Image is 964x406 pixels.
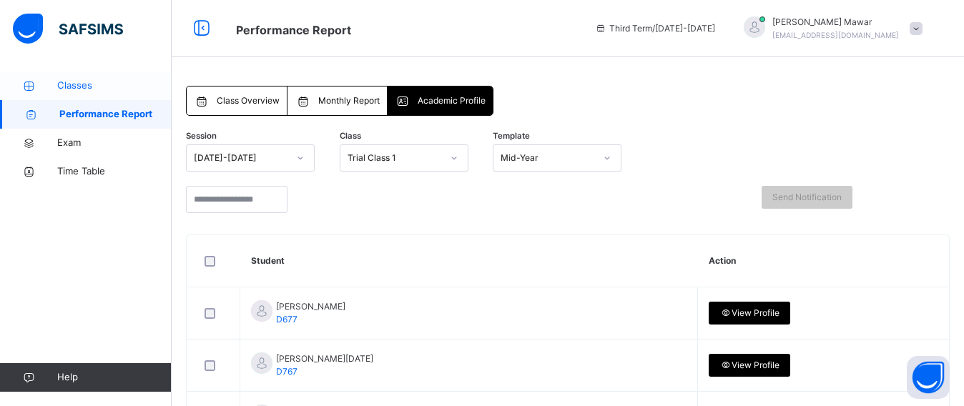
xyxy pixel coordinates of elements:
span: [PERSON_NAME] Mawar [772,16,899,29]
span: Classes [57,79,172,93]
span: [EMAIL_ADDRESS][DOMAIN_NAME] [772,31,899,39]
span: Academic Profile [418,94,486,107]
span: Template [493,130,530,142]
span: D767 [276,366,297,377]
span: Broadsheet [236,23,351,37]
span: Time Table [57,164,172,179]
span: [PERSON_NAME][DATE] [276,352,373,378]
span: Exam [57,136,172,150]
span: Class Overview [217,94,280,107]
span: D677 [276,314,297,325]
span: Class [340,130,361,142]
div: Mid-Year [501,152,595,164]
span: Session [186,130,217,142]
div: Trial Class 1 [348,152,442,164]
div: [DATE]-[DATE] [194,152,288,164]
span: View Profile [719,359,779,372]
div: Hafiz AbdullahMawar [729,16,930,41]
span: [PERSON_NAME] [276,300,345,326]
span: Help [57,370,171,385]
img: safsims [13,14,123,44]
th: Action [698,235,949,287]
th: Student [240,235,698,287]
span: Performance Report [59,107,172,122]
span: View Profile [719,307,779,320]
button: Open asap [907,356,950,399]
span: Send Notification [772,191,842,204]
span: Monthly Report [318,94,380,107]
span: session/term information [595,22,715,35]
